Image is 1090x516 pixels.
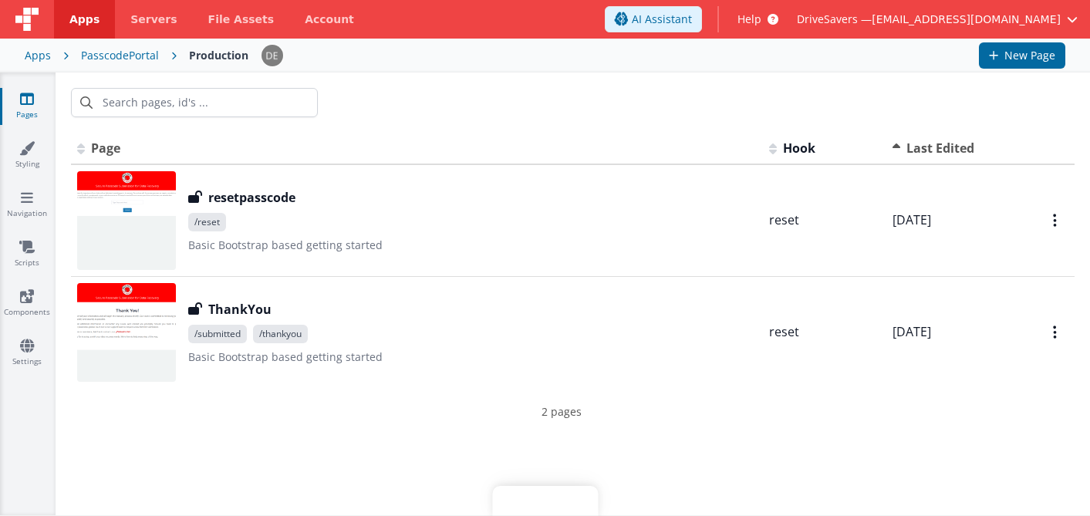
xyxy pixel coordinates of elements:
[737,12,761,27] span: Help
[188,213,226,231] span: /reset
[872,12,1061,27] span: [EMAIL_ADDRESS][DOMAIN_NAME]
[605,6,702,32] button: AI Assistant
[253,325,308,343] span: /thankyou
[81,48,159,63] div: PasscodePortal
[69,12,100,27] span: Apps
[1044,316,1068,348] button: Options
[797,12,872,27] span: DriveSavers —
[208,12,275,27] span: File Assets
[769,211,880,229] div: reset
[1044,204,1068,236] button: Options
[783,140,815,157] span: Hook
[25,48,51,63] div: Apps
[893,323,931,340] span: [DATE]
[130,12,177,27] span: Servers
[71,403,1051,420] p: 2 pages
[893,211,931,228] span: [DATE]
[208,188,295,207] h3: resetpasscode
[71,88,318,117] input: Search pages, id's ...
[797,12,1078,27] button: DriveSavers — [EMAIL_ADDRESS][DOMAIN_NAME]
[632,12,692,27] span: AI Assistant
[906,140,974,157] span: Last Edited
[188,238,757,253] p: Basic Bootstrap based getting started
[208,300,272,319] h3: ThankYou
[189,48,248,63] div: Production
[91,140,120,157] span: Page
[188,349,757,365] p: Basic Bootstrap based getting started
[262,45,283,66] img: c1374c675423fc74691aaade354d0b4b
[769,323,880,341] div: reset
[188,325,247,343] span: /submitted
[979,42,1065,69] button: New Page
